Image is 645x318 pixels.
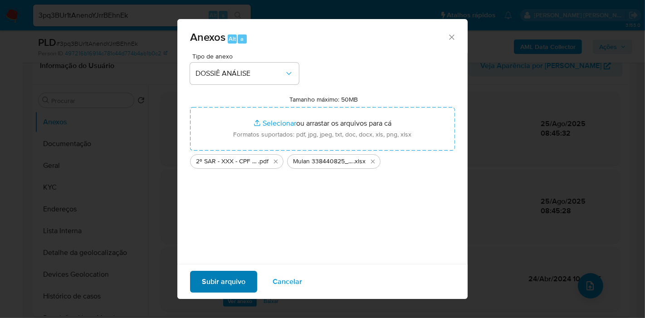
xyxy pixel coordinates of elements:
[229,34,236,43] span: Alt
[240,34,244,43] span: a
[367,156,378,167] button: Excluir Mulan 338440825_2025_08_25_07_57_06.xlsx
[190,63,299,84] button: DOSSIÊ ANÁLISE
[261,271,314,293] button: Cancelar
[258,157,269,166] span: .pdf
[293,157,353,166] span: Mulan 338440825_2025_08_25_07_57_06
[353,157,366,166] span: .xlsx
[202,272,245,292] span: Subir arquivo
[273,272,302,292] span: Cancelar
[190,271,257,293] button: Subir arquivo
[192,53,301,59] span: Tipo de anexo
[196,157,258,166] span: 2º SAR - XXX - CPF 41805826867 - [PERSON_NAME] GRAMACHO [PERSON_NAME] DO [PERSON_NAME]
[190,29,225,45] span: Anexos
[195,69,284,78] span: DOSSIÊ ANÁLISE
[290,95,358,103] label: Tamanho máximo: 50MB
[447,33,455,41] button: Fechar
[270,156,281,167] button: Excluir 2º SAR - XXX - CPF 41805826867 - NATHALIA GRAMACHO SOUZA SANTOS DO NASCIMENTO.pdf
[190,151,455,169] ul: Arquivos selecionados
